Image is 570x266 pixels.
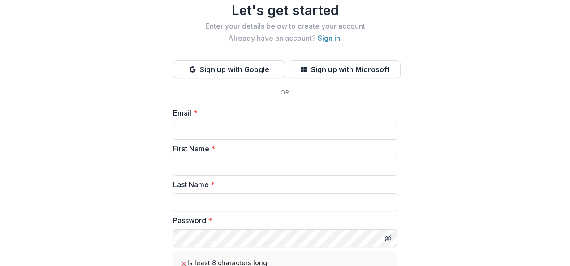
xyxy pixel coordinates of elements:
h2: Already have an account? . [173,34,397,43]
h1: Let's get started [173,2,397,18]
h2: Enter your details below to create your account [173,22,397,30]
label: Last Name [173,179,392,190]
button: Sign up with Microsoft [289,60,401,78]
a: Sign in [318,34,340,43]
button: Toggle password visibility [381,231,395,245]
button: Sign up with Google [173,60,285,78]
label: Password [173,215,392,226]
label: First Name [173,143,392,154]
label: Email [173,107,392,118]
